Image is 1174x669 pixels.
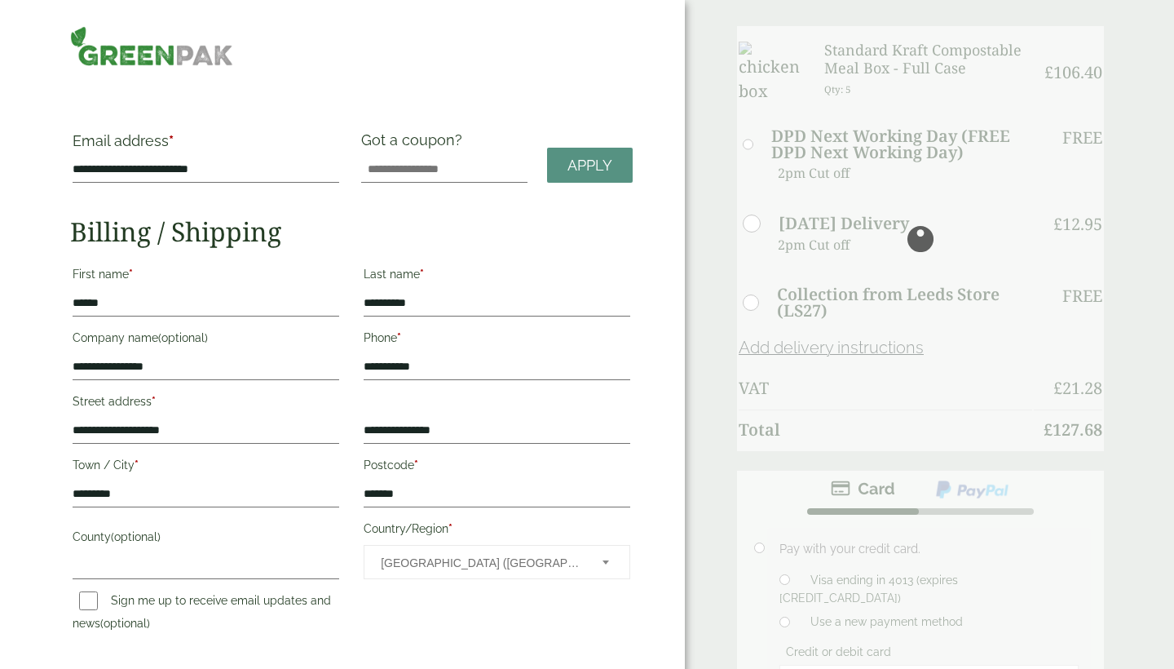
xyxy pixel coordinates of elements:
[364,545,630,579] span: Country/Region
[364,326,630,354] label: Phone
[567,157,612,175] span: Apply
[361,131,469,157] label: Got a coupon?
[135,459,139,472] abbr: required
[397,331,401,344] abbr: required
[73,525,339,553] label: County
[414,459,418,472] abbr: required
[70,26,233,66] img: GreenPak Supplies
[73,134,339,157] label: Email address
[364,454,630,481] label: Postcode
[73,390,339,418] label: Street address
[73,326,339,354] label: Company name
[129,268,133,281] abbr: required
[73,594,331,635] label: Sign me up to receive email updates and news
[79,591,98,610] input: Sign me up to receive email updates and news(optional)
[152,395,156,408] abbr: required
[169,132,174,149] abbr: required
[73,263,339,290] label: First name
[73,454,339,481] label: Town / City
[70,216,633,247] h2: Billing / Shipping
[420,268,424,281] abbr: required
[100,617,150,630] span: (optional)
[547,148,633,183] a: Apply
[448,522,452,535] abbr: required
[111,530,161,543] span: (optional)
[381,546,580,580] span: United Kingdom (UK)
[364,517,630,545] label: Country/Region
[158,331,208,344] span: (optional)
[364,263,630,290] label: Last name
